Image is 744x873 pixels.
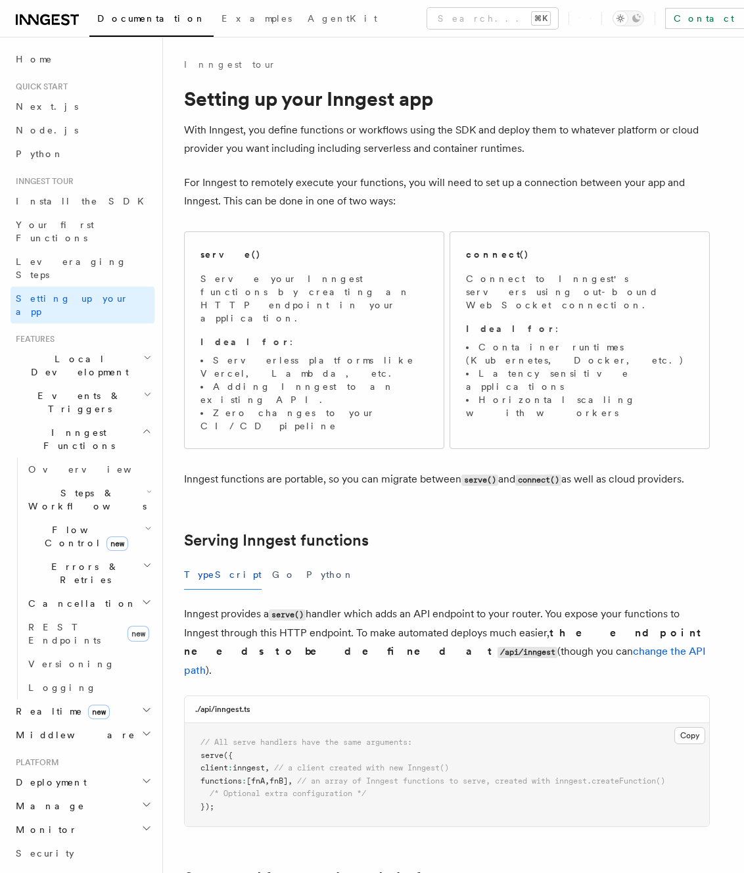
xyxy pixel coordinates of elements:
[23,676,154,699] a: Logging
[221,13,292,24] span: Examples
[11,142,154,166] a: Python
[515,475,561,486] code: connect()
[11,118,154,142] a: Node.js
[16,848,74,859] span: Security
[23,518,154,555] button: Flow Controlnew
[300,4,385,35] a: AgentKit
[11,347,154,384] button: Local Development
[11,799,85,813] span: Manage
[11,352,143,379] span: Local Development
[11,841,154,865] a: Security
[11,705,110,718] span: Realtime
[288,776,292,786] span: ,
[228,763,233,772] span: :
[23,592,154,615] button: Cancellation
[28,659,115,669] span: Versioning
[297,776,665,786] span: // an array of Inngest functions to serve, created with inngest.createFunction()
[184,231,444,449] a: serve()Serve your Inngest functions by creating an HTTP endpoint in your application.Ideal for:Se...
[16,125,78,135] span: Node.js
[184,87,710,110] h1: Setting up your Inngest app
[274,763,449,772] span: // a client created with new Inngest()
[23,523,145,550] span: Flow Control
[89,4,214,37] a: Documentation
[466,272,693,312] p: Connect to Inngest's servers using out-bound WebSocket connection.
[466,393,693,419] li: Horizontal scaling with workers
[210,789,366,798] span: /* Optional extra configuration */
[233,763,265,772] span: inngest
[466,341,693,367] li: Container runtimes (Kubernetes, Docker, etc.)
[16,196,152,206] span: Install the SDK
[613,11,644,26] button: Toggle dark mode
[200,406,428,433] li: Zero changes to your CI/CD pipeline
[88,705,110,719] span: new
[11,776,87,789] span: Deployment
[16,256,127,280] span: Leveraging Steps
[11,250,154,287] a: Leveraging Steps
[265,776,269,786] span: ,
[23,652,154,676] a: Versioning
[532,12,550,25] kbd: ⌘K
[11,47,154,71] a: Home
[11,189,154,213] a: Install the SDK
[11,421,154,458] button: Inngest Functions
[461,475,498,486] code: serve()
[184,470,710,489] p: Inngest functions are portable, so you can migrate between and as well as cloud providers.
[106,536,128,551] span: new
[200,776,242,786] span: functions
[200,354,428,380] li: Serverless platforms like Vercel, Lambda, etc.
[23,597,137,610] span: Cancellation
[11,213,154,250] a: Your first Functions
[200,763,228,772] span: client
[23,481,154,518] button: Steps & Workflows
[427,8,558,29] button: Search...⌘K
[97,13,206,24] span: Documentation
[23,458,154,481] a: Overview
[16,293,129,317] span: Setting up your app
[11,458,154,699] div: Inngest Functions
[466,367,693,393] li: Latency sensitive applications
[23,560,143,586] span: Errors & Retries
[184,605,710,680] p: Inngest provides a handler which adds an API endpoint to your router. You expose your functions t...
[16,149,64,159] span: Python
[200,751,223,760] span: serve
[16,101,78,112] span: Next.js
[11,794,154,818] button: Manage
[242,776,246,786] span: :
[200,802,214,811] span: });
[200,335,428,348] p: :
[11,334,55,344] span: Features
[214,4,300,35] a: Examples
[200,272,428,325] p: Serve your Inngest functions by creating an HTTP endpoint in your application.
[200,248,261,261] h2: serve()
[195,704,250,715] h3: ./api/inngest.ts
[23,615,154,652] a: REST Endpointsnew
[246,776,265,786] span: [fnA
[184,121,710,158] p: With Inngest, you define functions or workflows using the SDK and deploy them to whatever platfor...
[23,486,147,513] span: Steps & Workflows
[498,647,557,658] code: /api/inngest
[200,738,412,747] span: // All serve handlers have the same arguments:
[308,13,377,24] span: AgentKit
[184,560,262,590] button: TypeScript
[223,751,233,760] span: ({
[11,384,154,421] button: Events & Triggers
[184,531,369,550] a: Serving Inngest functions
[11,82,68,92] span: Quick start
[306,560,354,590] button: Python
[11,823,78,836] span: Monitor
[184,58,276,71] a: Inngest tour
[128,626,149,642] span: new
[11,287,154,323] a: Setting up your app
[16,220,94,243] span: Your first Functions
[28,682,97,693] span: Logging
[11,176,74,187] span: Inngest tour
[466,323,555,334] strong: Ideal for
[11,818,154,841] button: Monitor
[269,776,288,786] span: fnB]
[16,53,53,66] span: Home
[28,464,164,475] span: Overview
[466,322,693,335] p: :
[265,763,269,772] span: ,
[200,337,290,347] strong: Ideal for
[11,728,135,742] span: Middleware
